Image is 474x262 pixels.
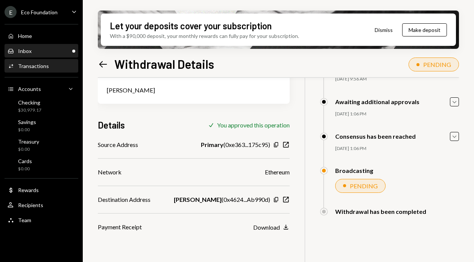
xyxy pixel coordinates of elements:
div: Withdrawal has been completed [335,208,426,215]
div: Download [253,224,280,231]
div: Inbox [18,48,32,54]
div: Accounts [18,86,41,92]
div: Awaiting additional approvals [335,98,419,105]
b: [PERSON_NAME] [174,195,222,204]
a: Recipients [5,198,78,212]
div: PENDING [423,61,451,68]
div: E [5,6,17,18]
div: Savings [18,119,36,125]
div: Cards [18,158,32,164]
div: Home [18,33,32,39]
div: Transactions [18,63,49,69]
div: $30,979.17 [18,107,41,114]
div: Consensus has been reached [335,133,416,140]
button: Make deposit [402,23,447,36]
h1: Withdrawal Details [114,56,214,71]
div: Checking [18,99,41,106]
div: $0.00 [18,166,32,172]
div: ( 0xe363...175c95 ) [201,140,270,149]
button: Dismiss [365,21,402,39]
div: ( 0x4624...Ab990d ) [174,195,270,204]
div: Treasury [18,138,39,145]
a: Checking$30,979.17 [5,97,78,115]
button: Download [253,223,290,232]
div: [DATE] 1:06 PM [335,111,459,117]
div: PENDING [350,182,378,189]
div: Source Address [98,140,138,149]
div: Team [18,217,31,223]
b: Primary [201,140,223,149]
div: Recipients [18,202,43,208]
div: [DATE] 1:06 PM [335,145,459,152]
a: Accounts [5,82,78,95]
a: Treasury$0.00 [5,136,78,154]
div: Network [98,168,122,177]
a: Savings$0.00 [5,117,78,135]
div: $0.00 [18,146,39,153]
h3: Details [98,119,125,131]
a: Home [5,29,78,42]
div: [DATE] 9:56 AM [335,76,459,82]
div: Ethereum [265,168,290,177]
div: [PERSON_NAME] [107,86,281,95]
div: With a $90,000 deposit, your monthly rewards can fully pay for your subscription. [110,32,299,40]
div: Broadcasting [335,167,373,174]
div: $0.00 [18,127,36,133]
div: Eco Foundation [21,9,58,15]
a: Rewards [5,183,78,197]
a: Cards$0.00 [5,156,78,174]
div: You approved this operation [217,121,290,129]
a: Inbox [5,44,78,58]
div: Destination Address [98,195,150,204]
div: Let your deposits cover your subscription [110,20,272,32]
a: Team [5,213,78,227]
a: Transactions [5,59,78,73]
div: Payment Receipt [98,223,142,232]
div: Rewards [18,187,39,193]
